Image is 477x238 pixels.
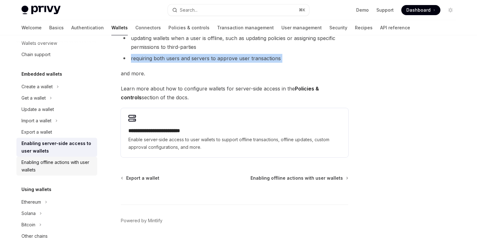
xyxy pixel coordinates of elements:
[21,221,35,229] div: Bitcoin
[121,175,159,181] a: Export a wallet
[401,5,440,15] a: Dashboard
[168,4,309,16] button: Search...⌘K
[16,126,97,138] a: Export a wallet
[406,7,431,13] span: Dashboard
[250,175,348,181] a: Enabling offline actions with user wallets
[121,84,348,102] span: Learn more about how to configure wallets for server-side access in the section of the docs.
[329,20,347,35] a: Security
[21,106,54,113] div: Update a wallet
[21,198,41,206] div: Ethereum
[126,175,159,181] span: Export a wallet
[299,8,305,13] span: ⌘ K
[16,104,97,115] a: Update a wallet
[168,20,209,35] a: Policies & controls
[281,20,322,35] a: User management
[380,20,410,35] a: API reference
[21,83,53,90] div: Create a wallet
[445,5,456,15] button: Toggle dark mode
[16,49,97,60] a: Chain support
[180,6,197,14] div: Search...
[21,20,42,35] a: Welcome
[16,157,97,176] a: Enabling offline actions with user wallets
[21,117,51,125] div: Import a wallet
[71,20,104,35] a: Authentication
[16,138,97,157] a: Enabling server-side access to user wallets
[135,20,161,35] a: Connectors
[111,20,128,35] a: Wallets
[121,34,348,51] li: updating wallets when a user is offline, such as updating policies or assigning specific permissi...
[21,210,36,217] div: Solana
[355,20,373,35] a: Recipes
[21,140,93,155] div: Enabling server-side access to user wallets
[217,20,274,35] a: Transaction management
[121,54,348,63] li: requiring both users and servers to approve user transactions
[21,186,51,193] h5: Using wallets
[121,218,162,224] a: Powered by Mintlify
[356,7,369,13] a: Demo
[250,175,343,181] span: Enabling offline actions with user wallets
[21,70,62,78] h5: Embedded wallets
[49,20,64,35] a: Basics
[21,159,93,174] div: Enabling offline actions with user wallets
[128,136,341,151] span: Enable server-side access to user wallets to support offline transactions, offline updates, custo...
[21,6,61,15] img: light logo
[21,51,50,58] div: Chain support
[376,7,394,13] a: Support
[121,69,348,78] span: and more.
[21,94,46,102] div: Get a wallet
[21,128,52,136] div: Export a wallet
